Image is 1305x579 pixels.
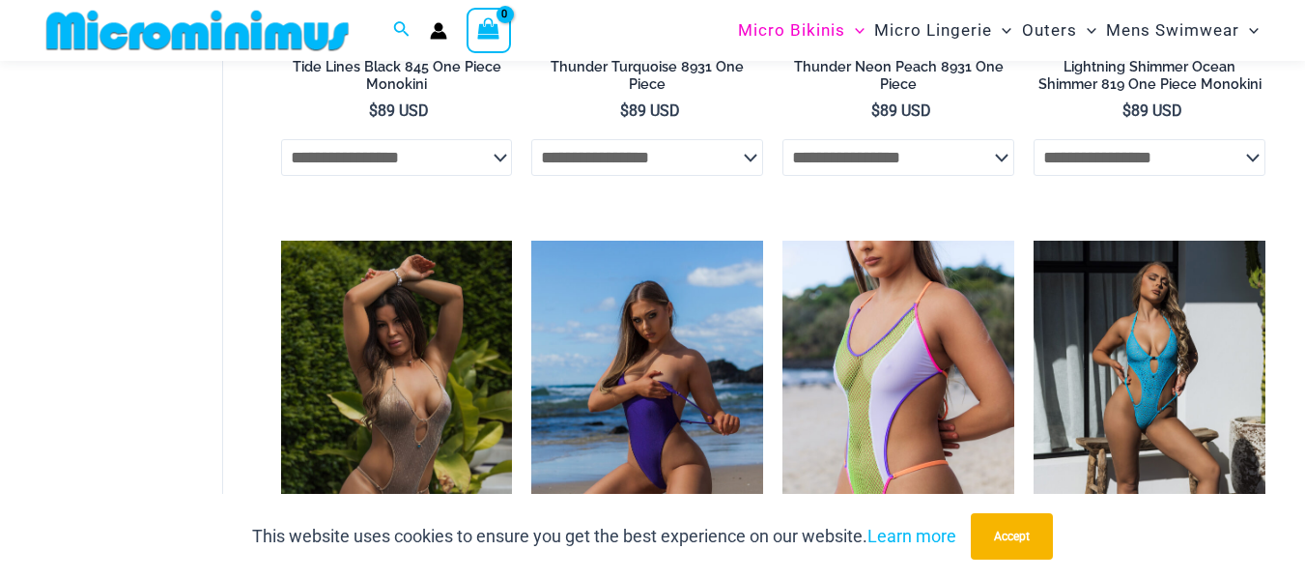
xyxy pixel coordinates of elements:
nav: Site Navigation [730,3,1266,58]
a: Lightning Shimmer Ocean Shimmer 819 One Piece Monokini [1034,58,1265,101]
span: Menu Toggle [845,6,865,55]
h2: Lightning Shimmer Ocean Shimmer 819 One Piece Monokini [1034,58,1265,94]
a: Tide Lines Black 845 One Piece Monokini [281,58,513,101]
span: Menu Toggle [1239,6,1259,55]
p: This website uses cookies to ensure you get the best experience on our website. [252,522,956,551]
a: Learn more [867,526,956,546]
span: Menu Toggle [992,6,1011,55]
img: MM SHOP LOGO FLAT [39,9,356,52]
a: Mens SwimwearMenu ToggleMenu Toggle [1101,6,1263,55]
a: Search icon link [393,18,411,43]
h2: Thunder Turquoise 8931 One Piece [531,58,763,94]
a: Account icon link [430,22,447,40]
span: Outers [1022,6,1077,55]
span: Mens Swimwear [1106,6,1239,55]
span: Micro Bikinis [738,6,845,55]
h2: Tide Lines Black 845 One Piece Monokini [281,58,513,94]
a: Thunder Turquoise 8931 One Piece [531,58,763,101]
bdi: 89 USD [871,101,931,120]
span: $ [1122,101,1131,120]
a: Micro BikinisMenu ToggleMenu Toggle [733,6,869,55]
bdi: 89 USD [1122,101,1182,120]
iframe: TrustedSite Certified [48,65,222,451]
span: $ [871,101,880,120]
bdi: 89 USD [620,101,680,120]
span: Menu Toggle [1077,6,1096,55]
span: $ [369,101,378,120]
a: View Shopping Cart, empty [467,8,511,52]
span: Micro Lingerie [874,6,992,55]
span: $ [620,101,629,120]
bdi: 89 USD [369,101,429,120]
a: Micro LingerieMenu ToggleMenu Toggle [869,6,1016,55]
a: Thunder Neon Peach 8931 One Piece [782,58,1014,101]
a: OutersMenu ToggleMenu Toggle [1017,6,1101,55]
button: Accept [971,513,1053,560]
h2: Thunder Neon Peach 8931 One Piece [782,58,1014,94]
